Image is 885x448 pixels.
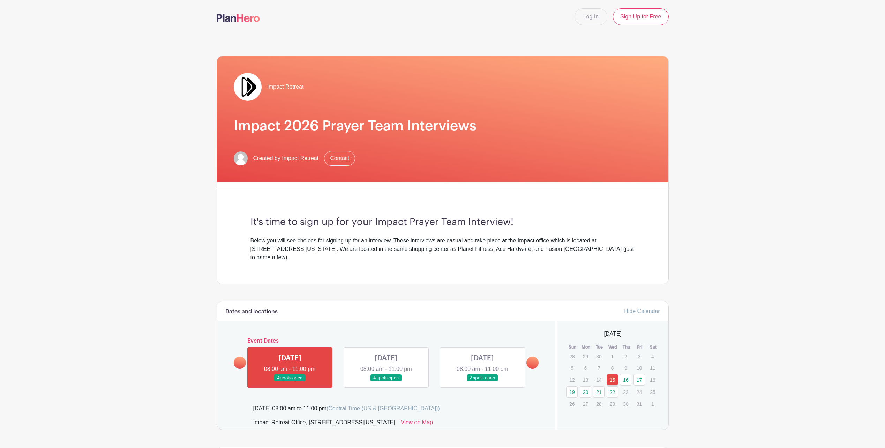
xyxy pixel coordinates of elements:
p: 28 [593,398,605,409]
p: 30 [620,398,631,409]
p: 11 [647,363,658,373]
th: Wed [606,344,620,351]
p: 18 [647,374,658,385]
p: 30 [593,351,605,362]
p: 6 [580,363,591,373]
div: Impact Retreat Office, [STREET_ADDRESS][US_STATE] [253,418,395,430]
h3: It's time to sign up for your Impact Prayer Team Interview! [250,216,635,228]
a: Log In [575,8,607,25]
a: 15 [607,374,618,386]
a: View on Map [401,418,433,430]
p: 1 [647,398,658,409]
th: Fri [633,344,647,351]
div: [DATE] 08:00 am to 11:00 pm [253,404,440,413]
p: 3 [633,351,645,362]
img: logo-507f7623f17ff9eddc593b1ce0a138ce2505c220e1c5a4e2b4648c50719b7d32.svg [217,14,260,22]
p: 25 [647,387,658,397]
p: 8 [607,363,618,373]
a: 22 [607,386,618,398]
p: 24 [633,387,645,397]
p: 2 [620,351,631,362]
img: default-ce2991bfa6775e67f084385cd625a349d9dcbb7a52a09fb2fda1e96e2d18dcdb.png [234,151,248,165]
a: 17 [633,374,645,386]
p: 12 [566,374,578,385]
p: 31 [633,398,645,409]
p: 9 [620,363,631,373]
p: 5 [566,363,578,373]
p: 1 [607,351,618,362]
p: 14 [593,374,605,385]
span: Created by Impact Retreat [253,154,319,163]
p: 27 [580,398,591,409]
a: 19 [566,386,578,398]
a: Hide Calendar [624,308,660,314]
p: 26 [566,398,578,409]
a: 21 [593,386,605,398]
p: 13 [580,374,591,385]
th: Mon [579,344,593,351]
p: 29 [607,398,618,409]
img: Double%20Arrow%20Logo.jpg [234,73,262,101]
h6: Dates and locations [225,308,278,315]
p: 28 [566,351,578,362]
h1: Impact 2026 Prayer Team Interviews [234,118,652,134]
a: 20 [580,386,591,398]
th: Sun [566,344,579,351]
p: 23 [620,387,631,397]
span: (Central Time (US & [GEOGRAPHIC_DATA])) [327,405,440,411]
h6: Event Dates [246,338,527,344]
span: [DATE] [604,330,622,338]
th: Tue [593,344,606,351]
span: Impact Retreat [267,83,304,91]
th: Sat [646,344,660,351]
a: 16 [620,374,631,386]
p: 29 [580,351,591,362]
p: 10 [633,363,645,373]
p: 7 [593,363,605,373]
div: Below you will see choices for signing up for an interview. These interviews are casual and take ... [250,237,635,262]
a: Contact [324,151,355,166]
th: Thu [620,344,633,351]
p: 4 [647,351,658,362]
a: Sign Up for Free [613,8,668,25]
